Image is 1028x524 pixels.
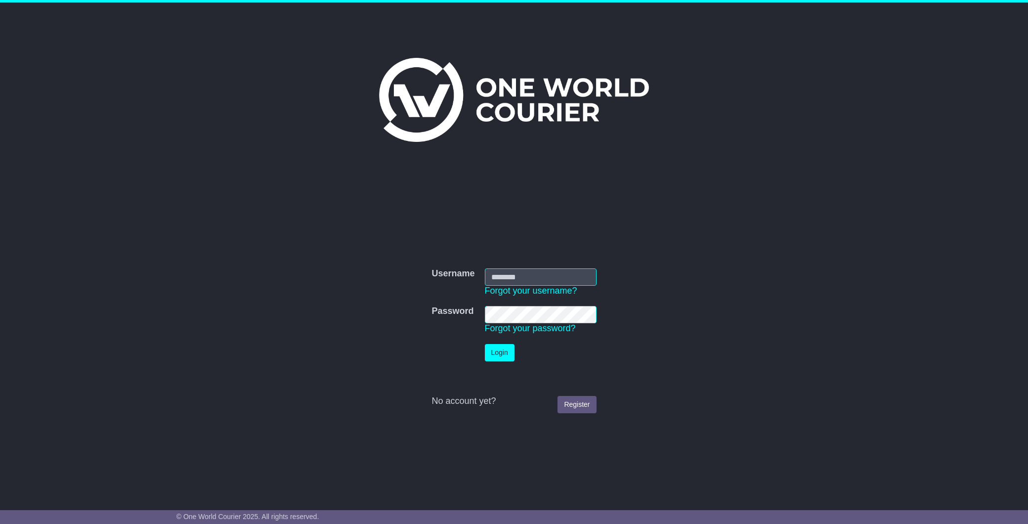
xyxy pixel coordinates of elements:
[431,268,474,279] label: Username
[379,58,649,142] img: One World
[485,286,577,296] a: Forgot your username?
[176,513,319,521] span: © One World Courier 2025. All rights reserved.
[431,306,473,317] label: Password
[485,323,576,333] a: Forgot your password?
[485,344,514,361] button: Login
[431,396,596,407] div: No account yet?
[557,396,596,413] a: Register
